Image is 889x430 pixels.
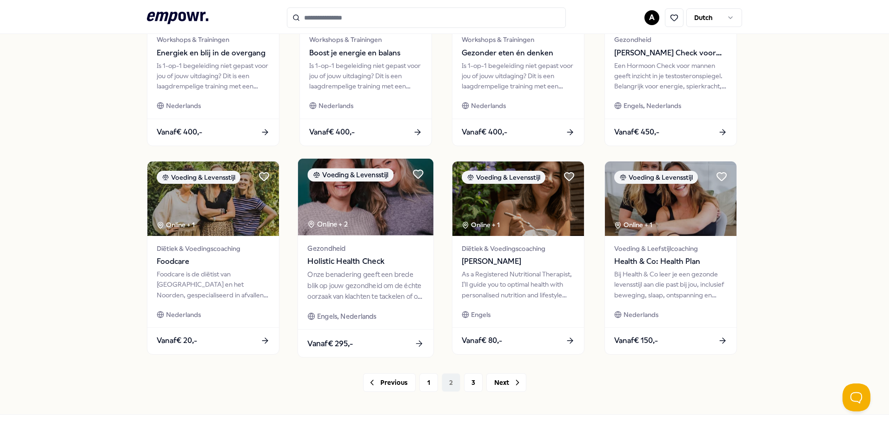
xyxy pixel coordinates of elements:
span: Engels, Nederlands [624,101,681,111]
img: package image [147,161,279,236]
span: Health & Co: Health Plan [614,255,727,268]
div: Is 1-op-1 begeleiding niet gepast voor jou of jouw uitdaging? Dit is een laagdrempelige training ... [309,60,422,92]
span: Workshops & Trainingen [157,34,270,45]
div: Voeding & Levensstijl [614,171,698,184]
div: Is 1-op-1 begeleiding niet gepast voor jou of jouw uitdaging? Dit is een laagdrempelige training ... [157,60,270,92]
span: Foodcare [157,255,270,268]
span: [PERSON_NAME] Check voor Mannen [614,47,727,59]
span: Vanaf € 20,- [157,335,197,347]
span: Gezondheid [307,243,424,254]
span: Boost je energie en balans [309,47,422,59]
input: Search for products, categories or subcategories [287,7,566,28]
span: Diëtiek & Voedingscoaching [462,243,575,254]
span: Vanaf € 295,- [307,337,353,349]
span: Voeding & Leefstijlcoaching [614,243,727,254]
span: Gezondheid [614,34,727,45]
iframe: Help Scout Beacon - Open [843,383,870,411]
span: Gezonder eten én denken [462,47,575,59]
button: 1 [419,373,438,392]
div: As a Registered Nutritional Therapist, I'll guide you to optimal health with personalised nutriti... [462,269,575,300]
span: Workshops & Trainingen [309,34,422,45]
span: Nederlands [318,101,353,111]
a: package imageVoeding & LevensstijlOnline + 1Voeding & LeefstijlcoachingHealth & Co: Health PlanBi... [604,161,737,355]
div: Bij Health & Co leer je een gezonde levensstijl aan die past bij jou, inclusief beweging, slaap, ... [614,269,727,300]
span: Nederlands [166,309,201,320]
span: Vanaf € 400,- [157,126,202,138]
button: Previous [363,373,416,392]
span: Nederlands [166,101,201,111]
a: package imageVoeding & LevensstijlOnline + 1Diëtiek & Voedingscoaching[PERSON_NAME]As a Registere... [452,161,584,355]
div: Is 1-op-1 begeleiding niet gepast voor jou of jouw uitdaging? Dit is een laagdrempelige training ... [462,60,575,92]
span: Vanaf € 80,- [462,335,502,347]
span: Vanaf € 450,- [614,126,659,138]
span: Engels, Nederlands [317,311,377,322]
span: Nederlands [471,101,506,111]
span: Vanaf € 150,- [614,335,658,347]
div: Online + 2 [307,219,348,229]
span: [PERSON_NAME] [462,255,575,268]
a: package imageVoeding & LevensstijlOnline + 2GezondheidHolistic Health CheckOnze benadering geeft ... [298,158,434,357]
div: Een Hormoon Check voor mannen geeft inzicht in je testosteronspiegel. Belangrijk voor energie, sp... [614,60,727,92]
div: Online + 1 [614,220,652,230]
img: package image [605,161,736,236]
div: Onze benadering geeft een brede blik op jouw gezondheid om de échte oorzaak van klachten te tacke... [307,269,424,302]
a: package imageVoeding & LevensstijlOnline + 1Diëtiek & VoedingscoachingFoodcareFoodcare is de diët... [147,161,279,355]
button: A [644,10,659,25]
span: Workshops & Trainingen [462,34,575,45]
span: Vanaf € 400,- [462,126,507,138]
span: Energiek en blij in de overgang [157,47,270,59]
span: Nederlands [624,309,658,320]
button: Next [486,373,526,392]
div: Voeding & Levensstijl [307,168,393,181]
span: Engels [471,309,491,320]
span: Diëtiek & Voedingscoaching [157,243,270,254]
img: package image [452,161,584,236]
div: Online + 1 [462,220,500,230]
button: 3 [464,373,483,392]
span: Holistic Health Check [307,255,424,268]
div: Foodcare is de diëtist van [GEOGRAPHIC_DATA] en het Noorden, gespecialiseerd in afvallen, darmpro... [157,269,270,300]
div: Voeding & Levensstijl [462,171,545,184]
div: Voeding & Levensstijl [157,171,240,184]
span: Vanaf € 400,- [309,126,355,138]
img: package image [298,159,433,235]
div: Online + 1 [157,220,195,230]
